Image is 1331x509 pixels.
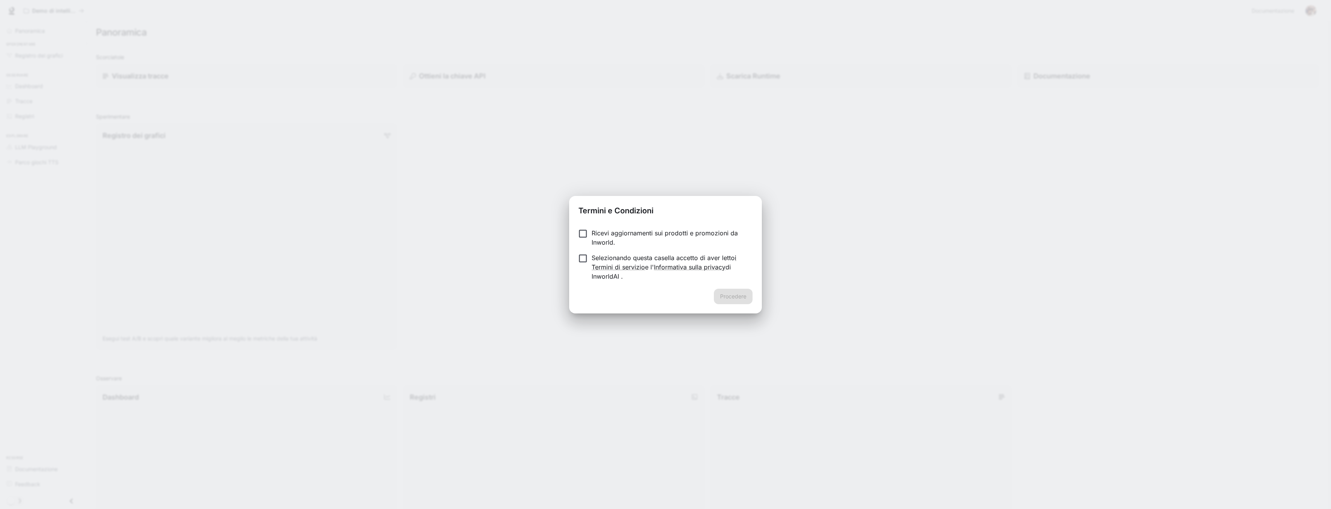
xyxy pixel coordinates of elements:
[645,263,654,271] font: e l'
[578,206,654,215] font: Termini e Condizioni
[592,254,735,262] font: Selezionando questa casella accetto di aver letto
[592,229,738,246] font: Ricevi aggiornamenti sui prodotti e promozioni da Inworld.
[592,254,736,271] a: i Termini di servizio
[592,263,731,280] font: di InworldAI .
[654,263,725,271] a: Informativa sulla privacy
